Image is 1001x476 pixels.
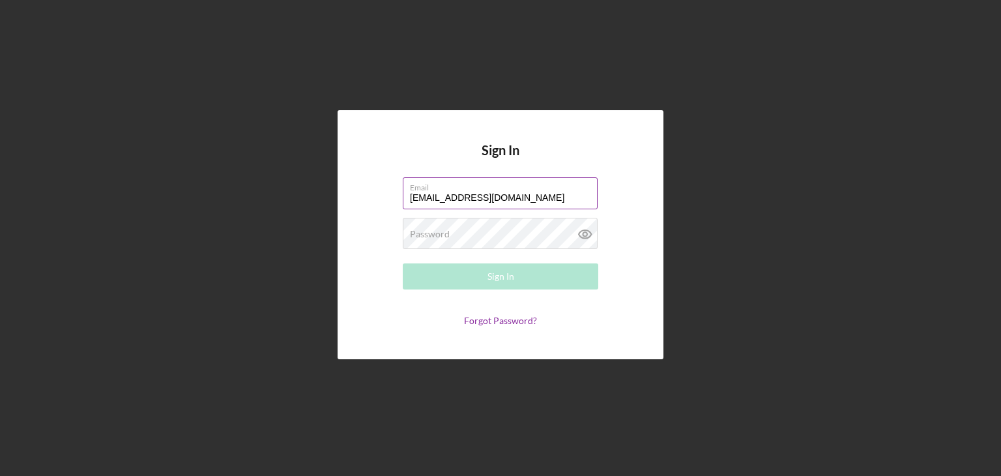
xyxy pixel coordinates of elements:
[410,229,450,239] label: Password
[482,143,519,177] h4: Sign In
[410,178,598,192] label: Email
[403,263,598,290] button: Sign In
[487,263,514,290] div: Sign In
[464,315,537,326] a: Forgot Password?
